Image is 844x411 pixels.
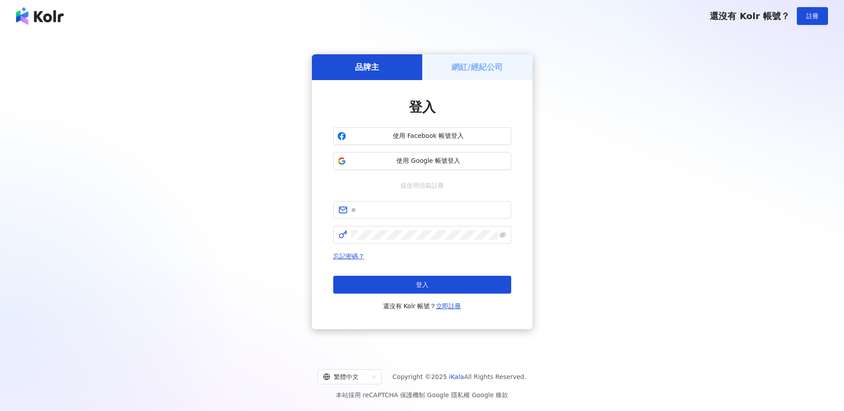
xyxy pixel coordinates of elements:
[333,152,511,170] button: 使用 Google 帳號登入
[806,12,819,20] span: 註冊
[355,61,379,73] h5: 品牌主
[425,391,427,399] span: |
[710,11,790,21] span: 還沒有 Kolr 帳號？
[452,61,503,73] h5: 網紅/經紀公司
[797,7,828,25] button: 註冊
[333,276,511,294] button: 登入
[416,281,428,288] span: 登入
[449,373,464,380] a: iKala
[333,127,511,145] button: 使用 Facebook 帳號登入
[392,371,526,382] span: Copyright © 2025 All Rights Reserved.
[350,132,507,141] span: 使用 Facebook 帳號登入
[470,391,472,399] span: |
[383,301,461,311] span: 還沒有 Kolr 帳號？
[427,391,470,399] a: Google 隱私權
[350,157,507,165] span: 使用 Google 帳號登入
[409,99,436,115] span: 登入
[323,370,368,384] div: 繁體中文
[16,7,64,25] img: logo
[472,391,508,399] a: Google 條款
[333,253,364,260] a: 忘記密碼？
[394,181,450,190] span: 或使用信箱註冊
[500,232,506,238] span: eye-invisible
[436,302,461,310] a: 立即註冊
[336,390,508,400] span: 本站採用 reCAPTCHA 保護機制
